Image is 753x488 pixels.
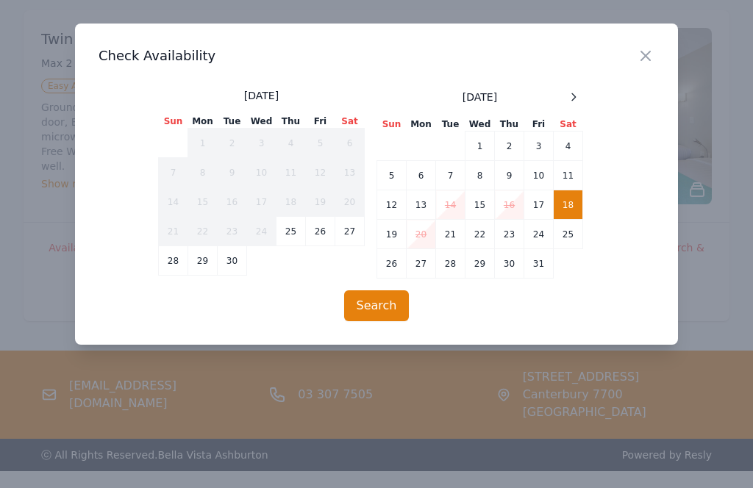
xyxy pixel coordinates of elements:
th: Tue [436,118,465,132]
td: 15 [188,187,218,217]
td: 9 [495,161,524,190]
td: 27 [335,217,365,246]
td: 19 [377,220,407,249]
td: 1 [465,132,495,161]
td: 21 [436,220,465,249]
td: 29 [188,246,218,276]
td: 16 [495,190,524,220]
td: 1 [188,129,218,158]
th: Fri [524,118,554,132]
td: 7 [159,158,188,187]
td: 25 [554,220,583,249]
td: 4 [276,129,306,158]
td: 28 [159,246,188,276]
td: 18 [276,187,306,217]
span: [DATE] [463,90,497,104]
td: 2 [218,129,247,158]
td: 8 [188,158,218,187]
td: 26 [377,249,407,279]
td: 15 [465,190,495,220]
td: 20 [335,187,365,217]
td: 23 [218,217,247,246]
h3: Check Availability [99,47,654,65]
th: Fri [306,115,335,129]
th: Thu [495,118,524,132]
td: 26 [306,217,335,246]
td: 12 [306,158,335,187]
td: 14 [436,190,465,220]
td: 10 [524,161,554,190]
td: 5 [306,129,335,158]
th: Sat [335,115,365,129]
td: 27 [407,249,436,279]
td: 12 [377,190,407,220]
td: 24 [247,217,276,246]
td: 6 [407,161,436,190]
td: 30 [495,249,524,279]
td: 3 [247,129,276,158]
td: 19 [306,187,335,217]
td: 25 [276,217,306,246]
td: 7 [436,161,465,190]
th: Wed [247,115,276,129]
td: 14 [159,187,188,217]
td: 18 [554,190,583,220]
td: 13 [407,190,436,220]
td: 31 [524,249,554,279]
td: 9 [218,158,247,187]
td: 11 [276,158,306,187]
td: 22 [465,220,495,249]
td: 30 [218,246,247,276]
td: 28 [436,249,465,279]
td: 4 [554,132,583,161]
td: 24 [524,220,554,249]
td: 5 [377,161,407,190]
td: 6 [335,129,365,158]
th: Wed [465,118,495,132]
td: 20 [407,220,436,249]
td: 17 [524,190,554,220]
th: Thu [276,115,306,129]
td: 11 [554,161,583,190]
span: [DATE] [244,88,279,103]
th: Sun [159,115,188,129]
td: 2 [495,132,524,161]
td: 16 [218,187,247,217]
button: Search [344,290,410,321]
td: 13 [335,158,365,187]
th: Mon [188,115,218,129]
th: Sun [377,118,407,132]
td: 29 [465,249,495,279]
th: Sat [554,118,583,132]
td: 21 [159,217,188,246]
td: 10 [247,158,276,187]
th: Mon [407,118,436,132]
th: Tue [218,115,247,129]
td: 22 [188,217,218,246]
td: 3 [524,132,554,161]
td: 17 [247,187,276,217]
td: 23 [495,220,524,249]
td: 8 [465,161,495,190]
